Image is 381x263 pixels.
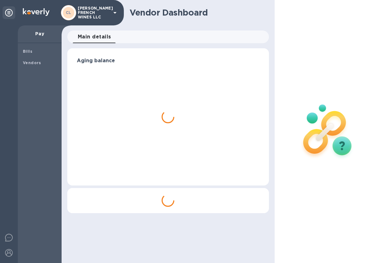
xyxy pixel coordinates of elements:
[66,10,71,15] b: CL
[78,32,111,41] span: Main details
[130,8,264,18] h1: Vendor Dashboard
[78,6,110,19] p: [PERSON_NAME] FRENCH WINES LLC
[23,8,50,16] img: Logo
[23,30,57,37] p: Pay
[23,49,32,54] b: Bills
[23,60,41,65] b: Vendors
[77,58,259,64] h3: Aging balance
[3,6,15,19] div: Unpin categories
